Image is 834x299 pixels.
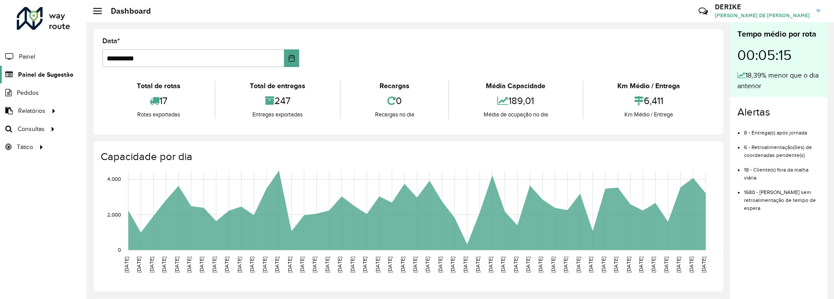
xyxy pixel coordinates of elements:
[284,49,300,67] button: Choose Date
[343,81,446,91] div: Recargas
[105,110,212,119] div: Rotas exportadas
[450,257,455,273] text: [DATE]
[488,257,493,273] text: [DATE]
[105,81,212,91] div: Total de rotas
[337,257,342,273] text: [DATE]
[199,257,204,273] text: [DATE]
[19,52,35,61] span: Painel
[626,257,631,273] text: [DATE]
[462,257,468,273] text: [DATE]
[737,40,820,70] div: 00:05:15
[451,110,580,119] div: Média de ocupação no dia
[17,88,39,97] span: Pedidos
[744,137,820,159] li: 6 - Retroalimentação(ões) de coordenadas pendente(s)
[412,257,418,273] text: [DATE]
[500,257,506,273] text: [DATE]
[343,91,446,110] div: 0
[437,257,443,273] text: [DATE]
[737,106,820,119] h4: Alertas
[638,257,644,273] text: [DATE]
[161,257,167,273] text: [DATE]
[249,257,255,273] text: [DATE]
[613,257,619,273] text: [DATE]
[513,257,518,273] text: [DATE]
[663,257,669,273] text: [DATE]
[744,182,820,212] li: 1680 - [PERSON_NAME] sem retroalimentação de tempo de espera
[737,70,820,91] div: 18,39% menor que o dia anterior
[287,257,293,273] text: [DATE]
[136,257,142,273] text: [DATE]
[400,257,406,273] text: [DATE]
[149,257,154,273] text: [DATE]
[343,110,446,119] div: Recargas no dia
[744,122,820,137] li: 8 - Entrega(s) após jornada
[586,110,712,119] div: Km Médio / Entrega
[237,257,242,273] text: [DATE]
[107,212,121,217] text: 2,000
[102,36,120,46] label: Data
[211,257,217,273] text: [DATE]
[586,81,712,91] div: Km Médio / Entrega
[688,257,694,273] text: [DATE]
[107,176,121,182] text: 4,000
[312,257,317,273] text: [DATE]
[262,257,267,273] text: [DATE]
[550,257,556,273] text: [DATE]
[575,257,581,273] text: [DATE]
[118,247,121,253] text: 0
[650,257,656,273] text: [DATE]
[375,257,380,273] text: [DATE]
[18,124,45,134] span: Consultas
[694,2,713,21] a: Contato Rápido
[224,257,229,273] text: [DATE]
[186,257,192,273] text: [DATE]
[387,257,393,273] text: [DATE]
[451,81,580,91] div: Média Capacidade
[324,257,330,273] text: [DATE]
[451,91,580,110] div: 189,01
[586,91,712,110] div: 6,411
[18,106,45,116] span: Relatórios
[537,257,543,273] text: [DATE]
[588,257,594,273] text: [DATE]
[218,110,337,119] div: Entregas exportadas
[525,257,531,273] text: [DATE]
[737,28,820,40] div: Tempo médio por rota
[18,70,73,79] span: Painel de Sugestão
[601,257,606,273] text: [DATE]
[274,257,280,273] text: [DATE]
[105,91,212,110] div: 17
[124,257,129,273] text: [DATE]
[475,257,481,273] text: [DATE]
[425,257,430,273] text: [DATE]
[715,3,810,11] h3: DERIKE
[102,6,151,16] h2: Dashboard
[715,11,810,19] span: [PERSON_NAME] DE [PERSON_NAME]
[701,257,706,273] text: [DATE]
[362,257,368,273] text: [DATE]
[299,257,305,273] text: [DATE]
[218,91,337,110] div: 247
[17,142,33,152] span: Tático
[174,257,180,273] text: [DATE]
[563,257,568,273] text: [DATE]
[349,257,355,273] text: [DATE]
[744,159,820,182] li: 18 - Cliente(s) fora da malha viária
[218,81,337,91] div: Total de entregas
[676,257,681,273] text: [DATE]
[101,150,714,163] h4: Capacidade por dia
